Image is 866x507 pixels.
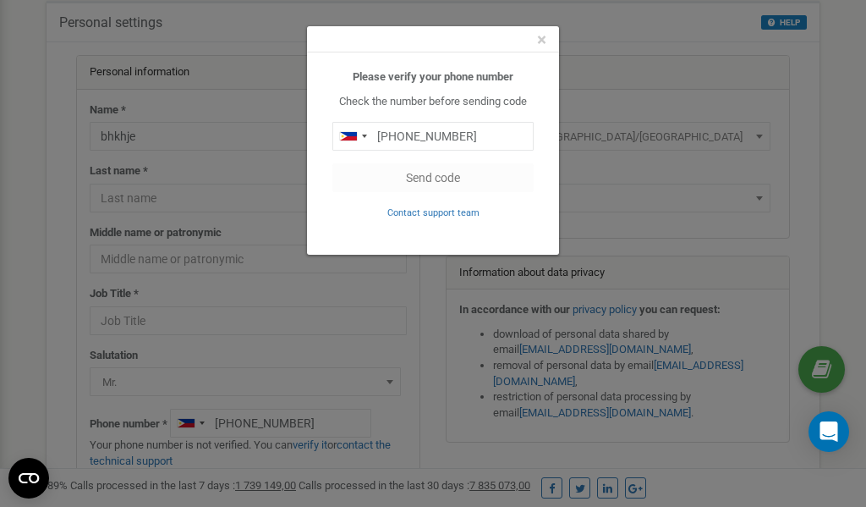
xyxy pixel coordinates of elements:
button: Open CMP widget [8,458,49,499]
input: 0905 123 4567 [332,122,534,151]
div: Open Intercom Messenger [808,411,849,452]
button: Send code [332,163,534,192]
small: Contact support team [387,207,480,218]
div: Telephone country code [333,123,372,150]
b: Please verify your phone number [353,70,513,83]
p: Check the number before sending code [332,94,534,110]
button: Close [537,31,546,49]
a: Contact support team [387,206,480,218]
span: × [537,30,546,50]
